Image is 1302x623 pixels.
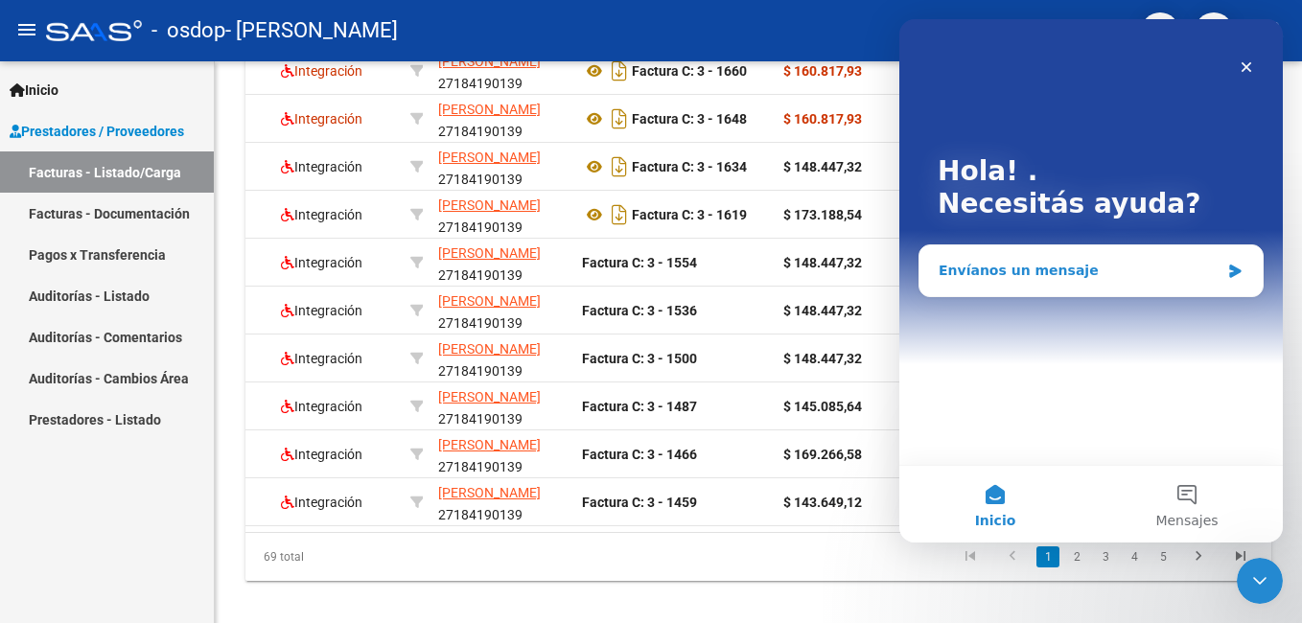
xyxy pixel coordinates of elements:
[783,111,862,127] strong: $ 160.817,93
[899,19,1283,542] iframe: Intercom live chat
[281,207,362,222] span: Integración
[783,63,862,79] strong: $ 160.817,93
[438,195,567,235] div: 27184190139
[281,399,362,414] span: Integración
[898,159,938,174] span: [DATE]
[1065,546,1088,567] a: 2
[898,399,938,414] span: [DATE]
[607,56,632,86] i: Descargar documento
[438,150,541,165] span: [PERSON_NAME]
[1120,541,1149,573] li: page 4
[783,159,862,174] strong: $ 148.447,32
[1091,541,1120,573] li: page 3
[783,255,862,270] strong: $ 148.447,32
[582,495,697,510] strong: Factura C: 3 - 1459
[151,10,225,52] span: - osdop
[632,207,747,222] strong: Factura C: 3 - 1619
[783,495,862,510] strong: $ 143.649,12
[438,197,541,213] span: [PERSON_NAME]
[607,199,632,230] i: Descargar documento
[607,104,632,134] i: Descargar documento
[607,151,632,182] i: Descargar documento
[281,159,362,174] span: Integración
[438,245,541,261] span: [PERSON_NAME]
[15,18,38,41] mat-icon: menu
[898,111,938,127] span: [DATE]
[1151,546,1174,567] a: 5
[438,293,541,309] span: [PERSON_NAME]
[281,255,362,270] span: Integración
[582,351,697,366] strong: Factura C: 3 - 1500
[438,434,567,474] div: 27184190139
[632,111,747,127] strong: Factura C: 3 - 1648
[898,495,938,510] span: [DATE]
[898,303,938,318] span: [DATE]
[281,63,362,79] span: Integración
[632,159,747,174] strong: Factura C: 3 - 1634
[632,63,747,79] strong: Factura C: 3 - 1660
[898,207,938,222] span: [DATE]
[1034,541,1062,573] li: page 1
[438,290,567,331] div: 27184190139
[952,546,988,567] a: go to first page
[1062,541,1091,573] li: page 2
[438,437,541,452] span: [PERSON_NAME]
[1094,546,1117,567] a: 3
[783,207,862,222] strong: $ 173.188,54
[898,447,938,462] span: [DATE]
[438,341,541,357] span: [PERSON_NAME]
[1222,546,1259,567] a: go to last page
[225,10,398,52] span: - [PERSON_NAME]
[438,485,541,500] span: [PERSON_NAME]
[438,482,567,522] div: 27184190139
[438,99,567,139] div: 27184190139
[10,121,184,142] span: Prestadores / Proveedores
[438,338,567,379] div: 27184190139
[1237,558,1283,604] iframe: Intercom live chat
[281,495,362,510] span: Integración
[281,447,362,462] span: Integración
[438,389,541,404] span: [PERSON_NAME]
[438,242,567,283] div: 27184190139
[582,255,697,270] strong: Factura C: 3 - 1554
[1149,541,1177,573] li: page 5
[1180,546,1217,567] a: go to next page
[438,102,541,117] span: [PERSON_NAME]
[1123,546,1146,567] a: 4
[783,351,862,366] strong: $ 148.447,32
[783,447,862,462] strong: $ 169.266,58
[10,80,58,101] span: Inicio
[898,63,938,79] span: [DATE]
[438,51,567,91] div: 27184190139
[582,447,697,462] strong: Factura C: 3 - 1466
[582,303,697,318] strong: Factura C: 3 - 1536
[281,111,362,127] span: Integración
[438,147,567,187] div: 27184190139
[281,303,362,318] span: Integración
[898,255,938,270] span: [DATE]
[898,351,938,366] span: [DATE]
[582,399,697,414] strong: Factura C: 3 - 1487
[245,533,448,581] div: 69 total
[783,303,862,318] strong: $ 148.447,32
[438,386,567,427] div: 27184190139
[994,546,1031,567] a: go to previous page
[1036,546,1059,567] a: 1
[281,351,362,366] span: Integración
[438,54,541,69] span: [PERSON_NAME]
[783,399,862,414] strong: $ 145.085,64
